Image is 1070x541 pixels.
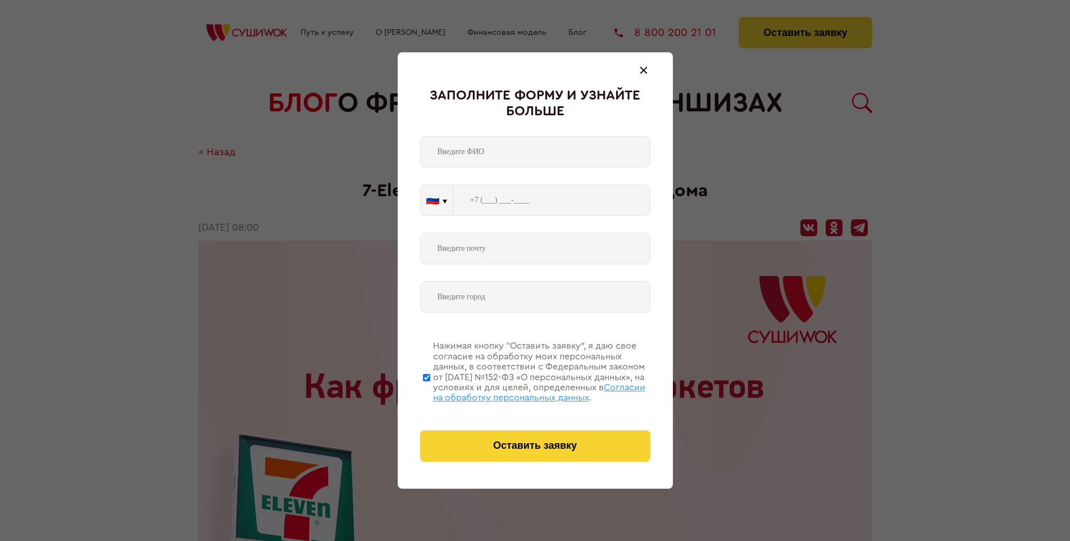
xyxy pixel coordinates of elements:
[433,383,645,402] span: Согласии на обработку персональных данных
[453,184,650,216] input: +7 (___) ___-____
[421,185,453,215] button: 🇷🇺
[433,341,650,403] div: Нажимая кнопку “Оставить заявку”, я даю свое согласие на обработку моих персональных данных, в со...
[420,281,650,313] input: Введите город
[420,233,650,264] input: Введите почту
[420,430,650,462] button: Оставить заявку
[420,88,650,119] div: Заполните форму и узнайте больше
[420,136,650,168] input: Введите ФИО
